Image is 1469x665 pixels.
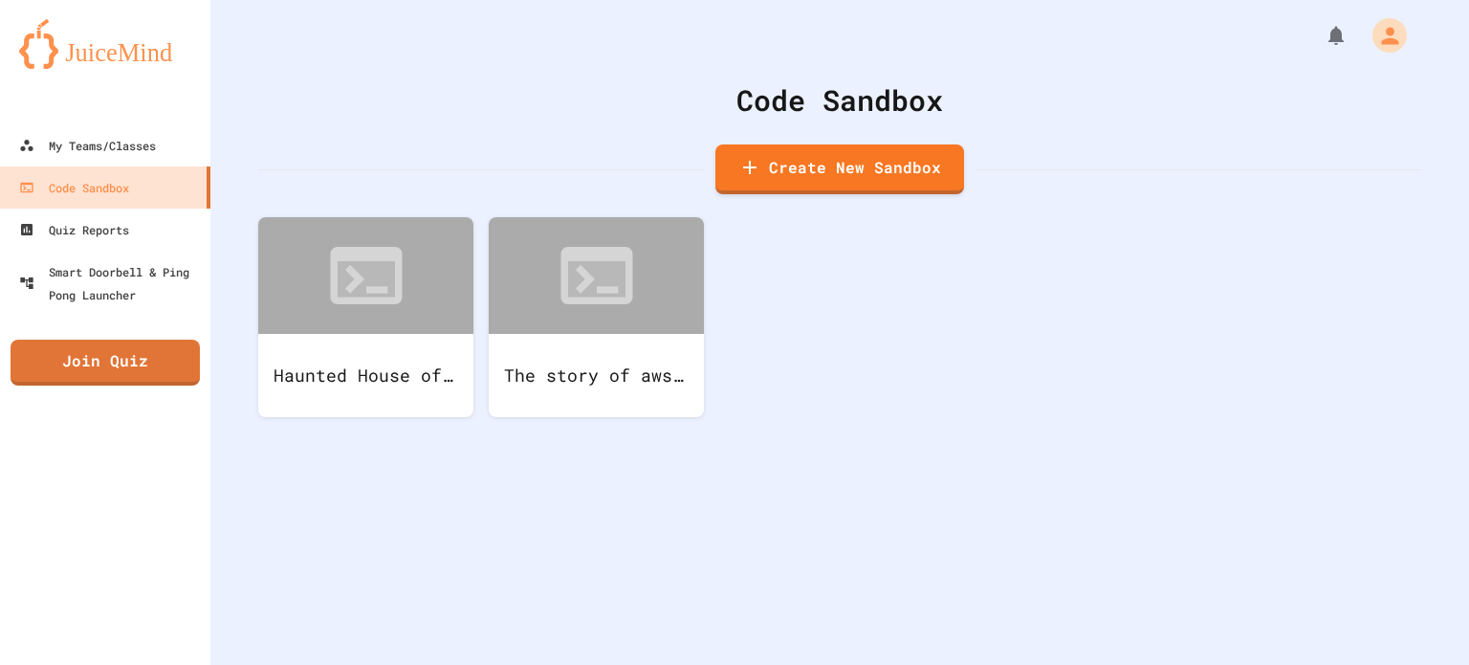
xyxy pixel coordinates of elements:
div: My Account [1352,13,1412,57]
div: Code Sandbox [258,78,1421,122]
a: Join Quiz [11,340,200,386]
div: My Teams/Classes [19,134,156,157]
div: My Notifications [1289,19,1352,52]
div: Smart Doorbell & Ping Pong Launcher [19,260,203,306]
div: Haunted House of Spooky Rooms [258,334,473,417]
a: Create New Sandbox [715,144,964,194]
a: The story of awsomeness [489,217,704,417]
div: Quiz Reports [19,218,129,241]
div: Code Sandbox [19,176,129,199]
iframe: chat widget [1389,588,1450,646]
div: The story of awsomeness [489,334,704,417]
a: Haunted House of Spooky Rooms [258,217,473,417]
iframe: chat widget [1310,505,1450,587]
img: logo-orange.svg [19,19,191,69]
